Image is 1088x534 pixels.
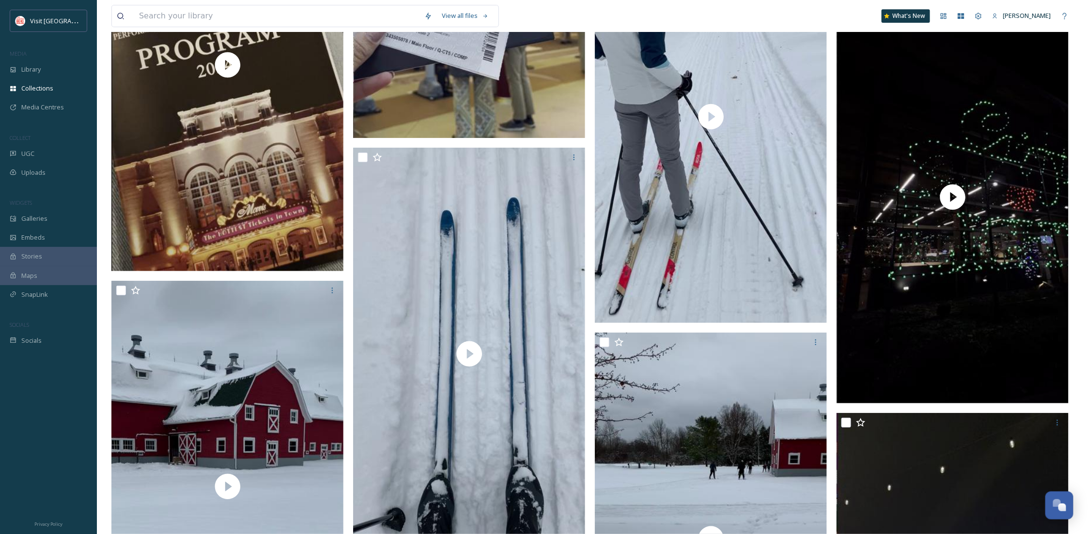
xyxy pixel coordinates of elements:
span: UGC [21,149,34,158]
span: SOCIALS [10,321,29,328]
span: [PERSON_NAME] [1003,11,1051,20]
span: Maps [21,271,37,280]
span: Stories [21,252,42,261]
a: [PERSON_NAME] [987,6,1056,25]
span: Visit [GEOGRAPHIC_DATA] [30,16,105,25]
span: WIDGETS [10,199,32,206]
span: Collections [21,84,53,93]
span: Library [21,65,41,74]
a: What's New [882,9,930,23]
button: Open Chat [1045,491,1073,519]
a: Privacy Policy [34,518,62,529]
span: Media Centres [21,103,64,112]
input: Search your library [134,5,420,27]
span: Embeds [21,233,45,242]
a: View all files [437,6,494,25]
span: MEDIA [10,50,27,57]
span: Privacy Policy [34,521,62,527]
span: COLLECT [10,134,31,141]
span: Uploads [21,168,46,177]
span: Socials [21,336,42,345]
img: vsbm-stackedMISH_CMYKlogo2017.jpg [16,16,25,26]
span: Galleries [21,214,47,223]
span: SnapLink [21,290,48,299]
